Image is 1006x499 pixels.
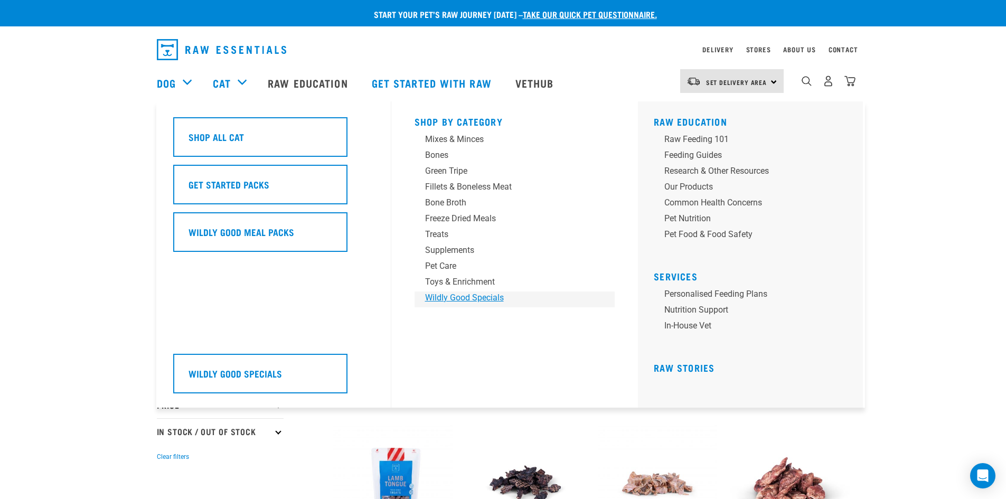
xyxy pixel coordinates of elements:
[702,48,733,51] a: Delivery
[654,212,854,228] a: Pet Nutrition
[654,304,854,319] a: Nutrition Support
[654,133,854,149] a: Raw Feeding 101
[664,165,829,177] div: Research & Other Resources
[157,452,189,462] button: Clear filters
[213,75,231,91] a: Cat
[173,354,374,401] a: Wildly Good Specials
[415,244,615,260] a: Supplements
[157,418,284,445] p: In Stock / Out Of Stock
[415,196,615,212] a: Bone Broth
[189,130,244,144] h5: Shop All Cat
[425,181,590,193] div: Fillets & Boneless Meat
[173,117,374,165] a: Shop All Cat
[189,177,269,191] h5: Get Started Packs
[664,212,829,225] div: Pet Nutrition
[425,228,590,241] div: Treats
[687,77,701,86] img: van-moving.png
[523,12,657,16] a: take our quick pet questionnaire.
[829,48,858,51] a: Contact
[425,133,590,146] div: Mixes & Minces
[415,149,615,165] a: Bones
[415,165,615,181] a: Green Tripe
[189,366,282,380] h5: Wildly Good Specials
[425,196,590,209] div: Bone Broth
[654,365,714,370] a: Raw Stories
[654,119,727,124] a: Raw Education
[654,181,854,196] a: Our Products
[189,225,294,239] h5: Wildly Good Meal Packs
[654,228,854,244] a: Pet Food & Food Safety
[415,291,615,307] a: Wildly Good Specials
[664,196,829,209] div: Common Health Concerns
[654,149,854,165] a: Feeding Guides
[415,228,615,244] a: Treats
[415,181,615,196] a: Fillets & Boneless Meat
[802,76,812,86] img: home-icon-1@2x.png
[415,212,615,228] a: Freeze Dried Meals
[157,39,286,60] img: Raw Essentials Logo
[257,62,361,104] a: Raw Education
[783,48,815,51] a: About Us
[425,276,590,288] div: Toys & Enrichment
[425,260,590,272] div: Pet Care
[654,196,854,212] a: Common Health Concerns
[425,244,590,257] div: Supplements
[664,228,829,241] div: Pet Food & Food Safety
[664,181,829,193] div: Our Products
[970,463,995,488] div: Open Intercom Messenger
[425,149,590,162] div: Bones
[505,62,567,104] a: Vethub
[361,62,505,104] a: Get started with Raw
[415,133,615,149] a: Mixes & Minces
[706,80,767,84] span: Set Delivery Area
[157,75,176,91] a: Dog
[173,165,374,212] a: Get Started Packs
[415,276,615,291] a: Toys & Enrichment
[425,212,590,225] div: Freeze Dried Meals
[415,260,615,276] a: Pet Care
[415,116,615,125] h5: Shop By Category
[664,149,829,162] div: Feeding Guides
[746,48,771,51] a: Stores
[173,212,374,260] a: Wildly Good Meal Packs
[823,76,834,87] img: user.png
[664,133,829,146] div: Raw Feeding 101
[654,271,854,279] h5: Services
[425,291,590,304] div: Wildly Good Specials
[654,165,854,181] a: Research & Other Resources
[654,319,854,335] a: In-house vet
[844,76,855,87] img: home-icon@2x.png
[425,165,590,177] div: Green Tripe
[148,35,858,64] nav: dropdown navigation
[654,288,854,304] a: Personalised Feeding Plans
